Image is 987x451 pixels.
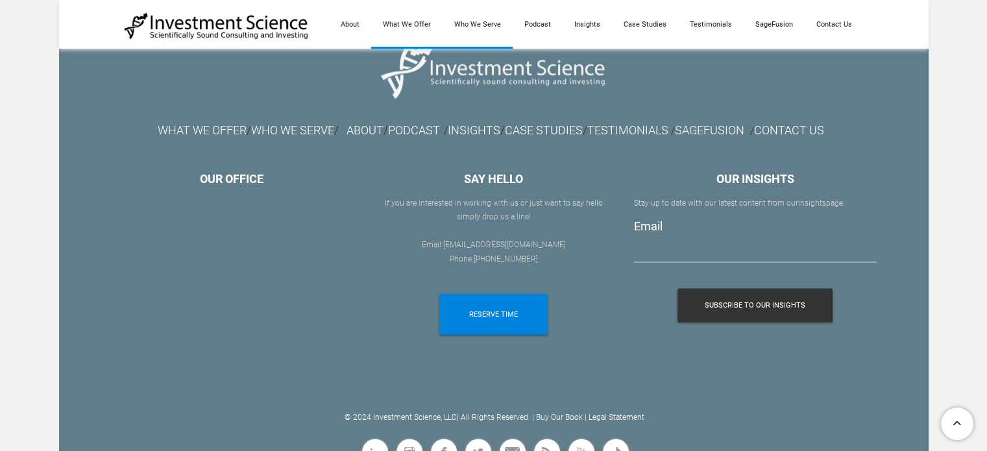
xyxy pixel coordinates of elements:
a: | [457,412,459,421]
font: Stay up to date with our latest content from our page. [634,199,845,208]
a: SAGEFUSION [675,127,744,136]
font: OUR OFFICE [200,172,263,186]
font: / [750,125,754,137]
a: [EMAIL_ADDRESS][DOMAIN_NAME] [443,240,565,249]
a: WHO WE SERVE [251,127,334,136]
font: / [671,125,675,137]
img: Picture [374,27,613,110]
a: © 2024 Investment Science, LLC [345,412,457,421]
span: RESERVE TIME [469,293,518,334]
img: Investment Science | NYC Consulting Services [124,12,309,40]
font: WHO WE SERVE [251,123,334,137]
a: RESERVE TIME [439,293,548,334]
font: PODCAST [388,123,440,137]
a: CASE STUDIES [505,123,583,137]
font: / [247,123,251,137]
a: Legal Statement [589,412,644,421]
font: SAY HELLO [464,172,523,186]
font: / [444,125,448,137]
font: OUR INSIGHTS [716,172,794,186]
span: Subscribe To Our Insights [705,288,805,322]
a: | [585,412,587,421]
a: Buy Our Book [536,412,583,421]
font: / [334,123,339,137]
font: [PHONE_NUMBER] [473,254,537,263]
a: CONTACT US [754,123,824,137]
a: | [532,412,534,421]
font: / [347,123,388,137]
a: ABOUT [347,123,384,137]
a: insights [798,199,826,208]
a: TESTIMONIALS [587,123,668,137]
a: To Top [936,402,981,445]
font: / [505,123,671,137]
a: [PHONE_NUMBER]​ [473,254,537,263]
font: / [448,123,505,137]
a: PODCAST [388,127,440,136]
font: SAGEFUSION [675,123,744,137]
a: WHAT WE OFFER [158,127,247,136]
label: Email [634,219,663,233]
a: INSIGHTS [448,123,500,137]
font: If you are interested in working with us or ​just want to say hello simply drop us a line! [384,199,602,222]
a: All Rights Reserved [461,412,528,421]
font: Email: Phone: [421,240,565,263]
font: WHAT WE OFFER [158,123,247,137]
